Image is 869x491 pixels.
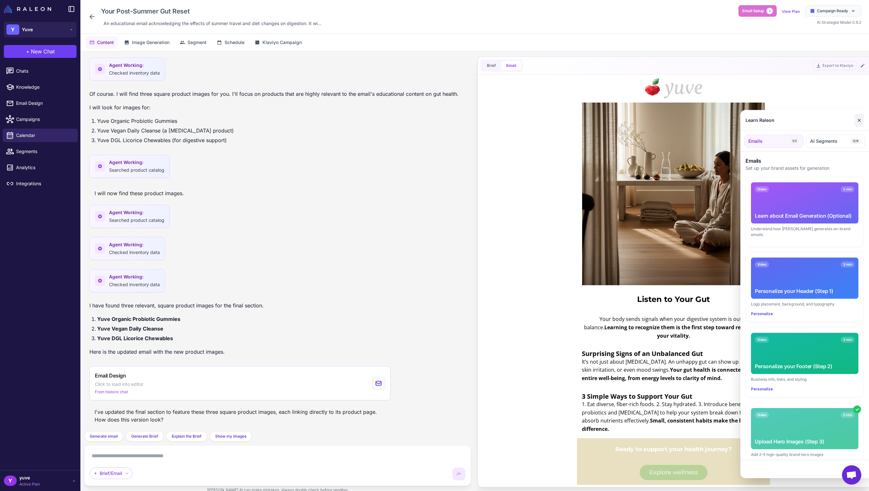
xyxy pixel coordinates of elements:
div: Learn Raleon [746,117,774,124]
button: Personalize [751,311,773,317]
p: Your body sends signals when your digestive system is out of balance. [94,238,277,263]
p: Listen to Your Gut [93,215,278,229]
div: ✓ [853,405,861,413]
div: Business info, links, and styling [751,377,858,382]
button: Personalize [751,386,773,392]
span: Video [755,337,769,343]
p: Surprising Signs of an Unbalanced Gut [94,272,277,281]
span: 3 min [841,337,855,343]
p: Ready to support your health journey? [93,365,278,379]
span: Video [755,186,769,192]
span: 2 min [841,412,855,418]
div: Upload Hero Images (Step 3) [755,438,855,445]
h3: Emails [746,157,864,165]
span: AI Segments [810,138,837,145]
div: Personalize your Footer (Step 2) [755,362,855,370]
p: Set up your brand assets for generation [746,165,864,172]
span: 0/6 [850,138,861,144]
span: 2 min [841,186,855,192]
button: Close [855,114,864,127]
span: Emails [748,138,763,145]
span: Video [755,261,769,268]
span: 1/3 [790,138,799,144]
span: 3 min [841,261,855,268]
button: Emails1/3 [744,135,803,148]
strong: Your gut health is connected to your entire well-being, from energy levels to clarity of mind. [94,289,276,305]
button: Close [845,464,864,474]
div: Open chat [842,465,861,485]
strong: Small, consistent habits make the biggest difference. [94,340,269,355]
p: 1. Eat diverse, fiber-rich foods. 2. Stay hydrated. 3. Introduce beneficial probiotics and [MEDIC... [94,323,277,356]
button: AI Segments0/6 [806,135,865,148]
p: It’s not just about [MEDICAL_DATA]. An unhappy gut can show up as fatigue, skin irritation, or ev... [94,281,277,305]
div: Personalize your Header (Step 1) [755,287,855,295]
div: Understand how [PERSON_NAME] generates on-brand emails [751,226,858,238]
div: Add 2–5 high-quality brand hero images [751,452,858,458]
span: Video [755,412,769,418]
img: Woman looking serene and healthy. [94,25,277,208]
a: Explore wellness [151,388,219,403]
div: Learn about Email Generation (Optional) [755,212,855,220]
strong: Learning to recognize them is the first step toward reclaiming your vitality. [116,247,275,262]
div: Logo placement, background, and typography [751,301,858,307]
p: 3 Simple Ways to Support Your Gut [94,315,277,323]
